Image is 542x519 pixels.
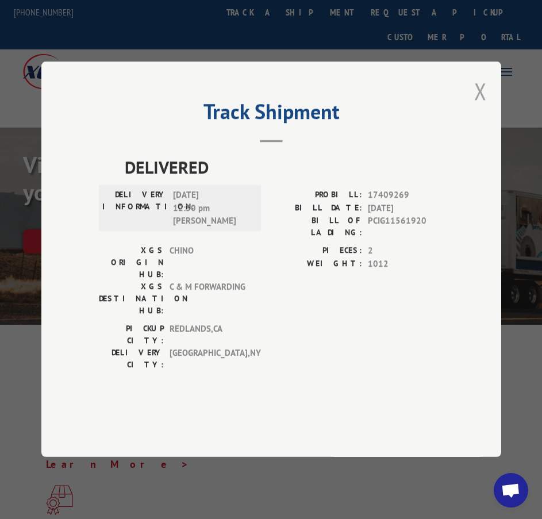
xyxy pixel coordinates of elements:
[368,189,444,202] span: 17409269
[102,189,167,228] label: DELIVERY INFORMATION:
[271,245,362,258] label: PIECES:
[99,347,164,371] label: DELIVERY CITY:
[125,155,444,180] span: DELIVERED
[368,245,444,258] span: 2
[368,215,444,239] span: PCIG11561920
[99,103,444,125] h2: Track Shipment
[170,323,247,347] span: REDLANDS , CA
[99,245,164,281] label: XGS ORIGIN HUB:
[271,202,362,215] label: BILL DATE:
[271,215,362,239] label: BILL OF LADING:
[99,323,164,347] label: PICKUP CITY:
[271,257,362,271] label: WEIGHT:
[474,76,487,106] button: Close modal
[170,245,247,281] span: CHINO
[494,473,528,508] a: Open chat
[170,347,247,371] span: [GEOGRAPHIC_DATA] , NY
[368,202,444,215] span: [DATE]
[173,189,251,228] span: [DATE] 12:30 pm [PERSON_NAME]
[368,257,444,271] span: 1012
[271,189,362,202] label: PROBILL:
[170,281,247,317] span: C & M FORWARDING
[99,281,164,317] label: XGS DESTINATION HUB:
